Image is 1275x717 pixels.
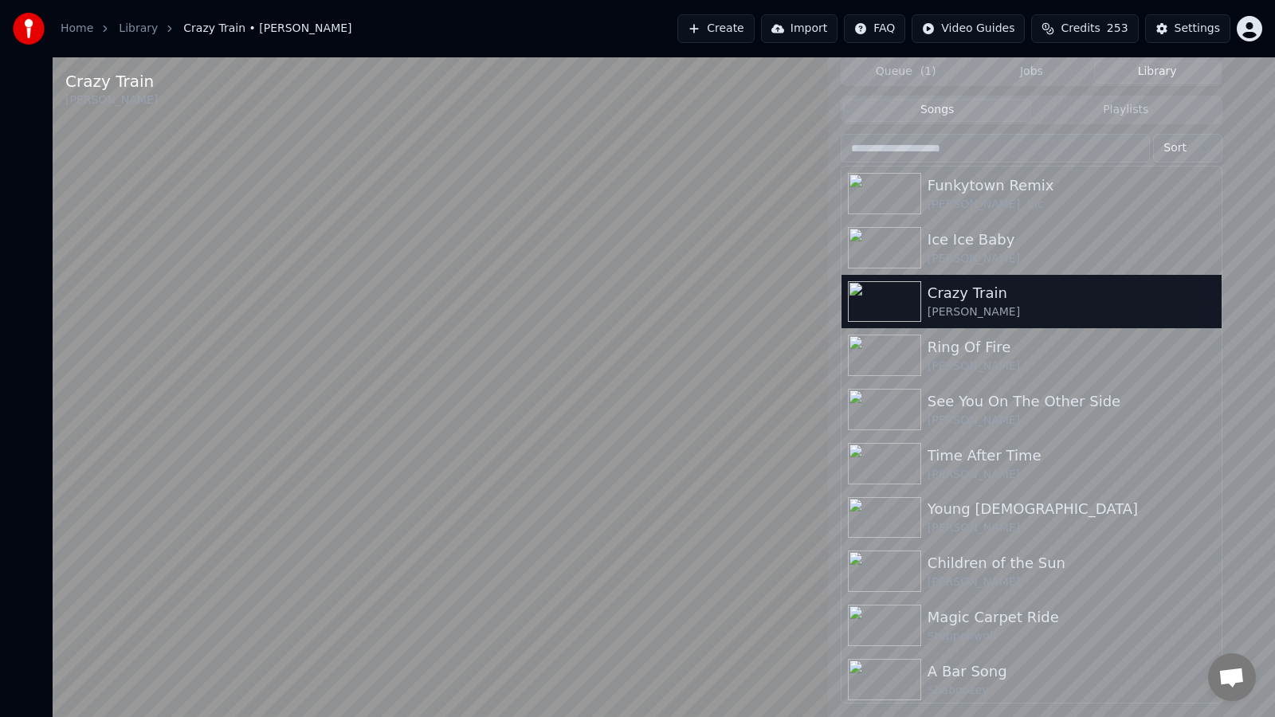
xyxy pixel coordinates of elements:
span: Sort [1163,140,1187,156]
span: Crazy Train • [PERSON_NAME] [183,21,351,37]
div: Young [DEMOGRAPHIC_DATA] [928,498,1215,520]
button: Credits253 [1031,14,1138,43]
button: Import [761,14,838,43]
img: youka [13,13,45,45]
div: [PERSON_NAME] [928,574,1215,590]
button: Songs [843,99,1032,122]
div: [PERSON_NAME] [65,92,158,108]
div: Crazy Train [65,70,158,92]
div: [PERSON_NAME] [928,520,1215,536]
button: Settings [1145,14,1230,43]
div: [PERSON_NAME] [928,251,1215,267]
nav: breadcrumb [61,21,352,37]
div: [PERSON_NAME] [928,413,1215,429]
div: Crazy Train [928,282,1215,304]
button: Queue [843,61,969,84]
div: Ring Of Fire [928,336,1215,358]
span: ( 1 ) [920,64,936,80]
div: A Bar Song [928,660,1215,683]
div: Shaboozey [928,683,1215,699]
a: Library [119,21,158,37]
span: Credits [1061,21,1100,37]
div: Settings [1175,21,1220,37]
button: Library [1094,61,1220,84]
span: 253 [1107,21,1128,37]
div: [PERSON_NAME] [928,467,1215,483]
div: Children of the Sun [928,552,1215,574]
button: Jobs [969,61,1095,84]
button: FAQ [844,14,905,43]
div: [PERSON_NAME] [928,358,1215,374]
div: [PERSON_NAME] [928,304,1215,320]
button: Create [677,14,755,43]
div: Ice Ice Baby [928,229,1215,251]
div: Time After Time [928,445,1215,467]
a: Home [61,21,93,37]
div: Steppenwolf [928,629,1215,645]
a: Open chat [1208,653,1256,701]
button: Playlists [1031,99,1220,122]
button: Video Guides [912,14,1025,43]
div: Magic Carpet Ride [928,606,1215,629]
div: Funkytown Remix [928,174,1215,197]
div: [PERSON_NAME], Inc [928,197,1215,213]
div: See You On The Other Side [928,390,1215,413]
